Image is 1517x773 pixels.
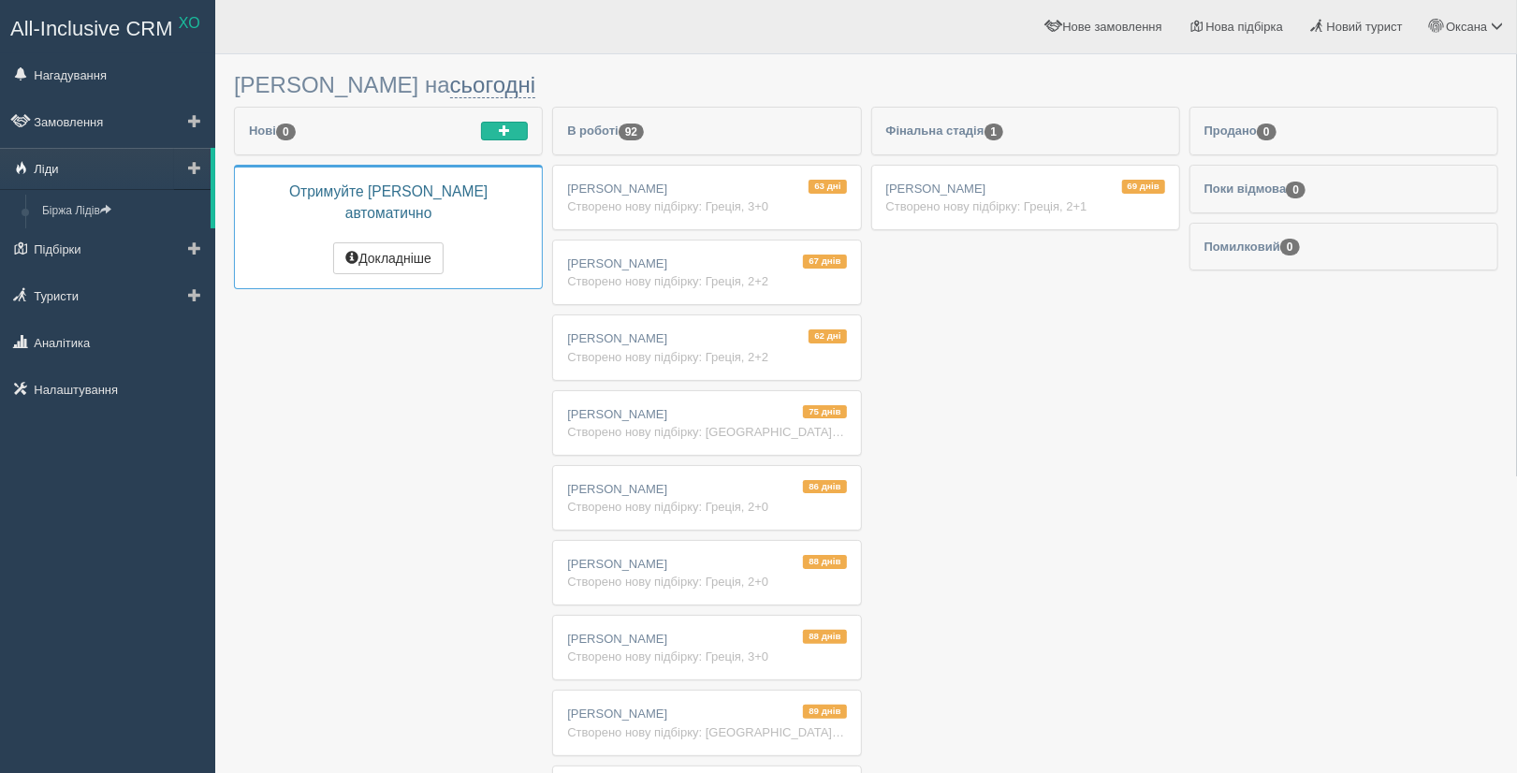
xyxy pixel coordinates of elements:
[1062,20,1161,34] span: Нове замовлення
[567,648,846,665] div: Створено нову підбірку: Греція, 3+0
[886,197,1165,215] div: Створено нову підбірку: Греція, 2+1
[567,272,846,290] div: Створено нову підбірку: Греція, 2+2
[567,482,667,496] span: [PERSON_NAME]
[567,557,667,571] span: [PERSON_NAME]
[567,331,667,345] span: [PERSON_NAME]
[803,480,846,494] span: 86 днів
[567,573,846,591] div: Створено нову підбірку: Греція, 2+0
[450,72,536,98] a: сьогодні
[1204,124,1276,138] span: Продано
[1205,20,1283,34] span: Нова підбірка
[567,423,846,441] div: Створено нову підбірку: [GEOGRAPHIC_DATA], 3+2
[567,498,846,516] div: Створено нову підбірку: Греція, 2+0
[333,242,444,274] button: Докладніше
[567,707,667,721] span: [PERSON_NAME]
[1327,20,1403,34] span: Новий турист
[1204,240,1300,254] span: Помилковий
[1280,239,1300,255] span: 0
[567,407,667,421] span: [PERSON_NAME]
[1122,180,1165,194] span: 69 днів
[886,124,1004,138] span: Фінальна стадія
[803,255,846,269] span: 67 днів
[803,630,846,644] span: 88 днів
[276,124,296,140] span: 0
[567,256,667,270] span: [PERSON_NAME]
[249,124,296,138] span: Нові
[1,1,214,52] a: All-Inclusive CRM XO
[619,124,644,140] span: 92
[803,705,846,719] span: 89 днів
[567,182,667,196] span: [PERSON_NAME]
[803,405,846,419] span: 75 днів
[567,124,644,138] span: В роботі
[567,348,846,366] div: Створено нову підбірку: Греція, 2+2
[803,555,846,569] span: 88 днів
[567,723,846,741] div: Створено нову підбірку: [GEOGRAPHIC_DATA], 2+0
[10,17,173,40] span: All-Inclusive CRM
[179,15,200,31] sup: XO
[289,183,488,221] span: Отримуйте [PERSON_NAME] автоматично
[567,632,667,646] span: [PERSON_NAME]
[809,329,846,343] span: 62 дні
[34,195,211,228] a: Біржа Лідів
[567,197,846,215] div: Створено нову підбірку: Греція, 3+0
[1286,182,1305,198] span: 0
[1204,182,1305,196] span: Поки відмова
[234,73,1498,97] h3: [PERSON_NAME] на
[985,124,1004,140] span: 1
[886,182,986,196] span: [PERSON_NAME]
[809,180,846,194] span: 63 дні
[1257,124,1276,140] span: 0
[1446,20,1487,34] span: Оксана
